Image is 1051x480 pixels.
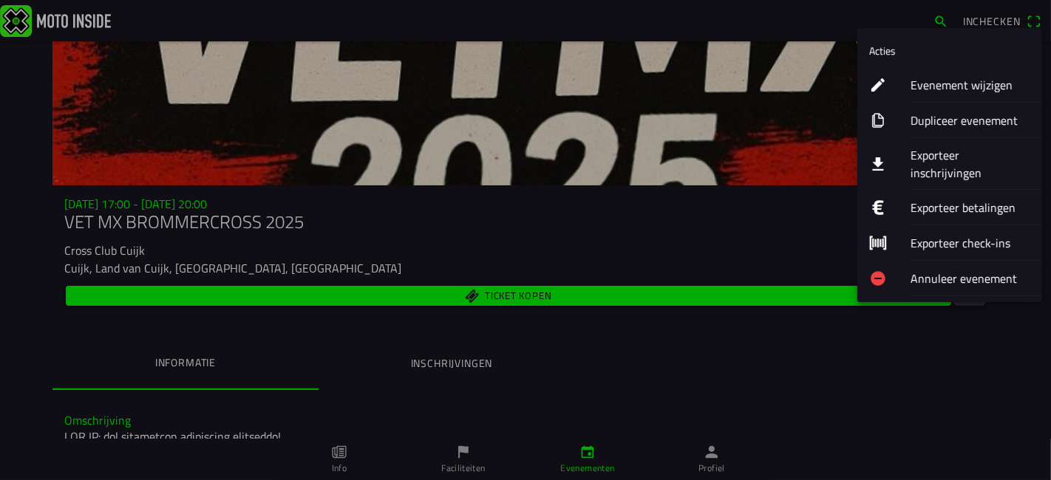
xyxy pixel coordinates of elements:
[911,270,1030,287] ion-label: Annuleer evenement
[911,146,1030,182] ion-label: Exporteer inschrijvingen
[869,199,887,216] ion-icon: logo euro
[869,112,887,129] ion-icon: copy
[869,43,896,58] ion-label: Acties
[911,199,1030,216] ion-label: Exporteer betalingen
[911,112,1030,129] ion-label: Dupliceer evenement
[869,155,887,173] ion-icon: download
[869,270,887,287] ion-icon: remove circle
[869,76,887,94] ion-icon: create
[869,234,887,252] ion-icon: barcode
[911,76,1030,94] ion-label: Evenement wijzigen
[911,234,1030,252] ion-label: Exporteer check-ins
